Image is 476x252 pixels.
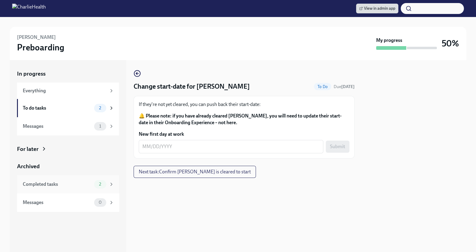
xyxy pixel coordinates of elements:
label: New first day at work [139,131,349,138]
strong: My progress [376,37,402,44]
a: Completed tasks2 [17,175,119,193]
span: Due [334,84,355,89]
a: To do tasks2 [17,99,119,117]
p: If they're not yet cleared, you can push back their start-date: [139,101,349,108]
div: For later [17,145,39,153]
a: Messages1 [17,117,119,135]
strong: [DATE] [341,84,355,89]
span: 0 [95,200,105,205]
div: Messages [23,123,92,130]
div: Completed tasks [23,181,92,188]
span: September 26th, 2025 09:00 [334,84,355,90]
a: In progress [17,70,119,78]
a: Archived [17,162,119,170]
span: To Do [314,84,331,89]
span: Next task : Confirm [PERSON_NAME] is cleared to start [139,169,251,175]
h3: Preboarding [17,42,64,53]
div: Messages [23,199,92,206]
a: View in admin app [356,4,398,13]
h6: [PERSON_NAME] [17,34,56,41]
div: To do tasks [23,105,92,111]
button: Next task:Confirm [PERSON_NAME] is cleared to start [134,166,256,178]
a: For later [17,145,119,153]
img: CharlieHealth [12,4,46,13]
span: 1 [96,124,105,128]
span: View in admin app [359,5,395,12]
a: Everything [17,83,119,99]
div: Everything [23,87,106,94]
h3: 50% [442,38,459,49]
span: 2 [95,182,105,186]
span: 2 [95,106,105,110]
a: Messages0 [17,193,119,212]
strong: 🔔 Please note: if you have already cleared [PERSON_NAME], you will need to update their start-dat... [139,113,342,125]
h4: Change start-date for [PERSON_NAME] [134,82,250,91]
